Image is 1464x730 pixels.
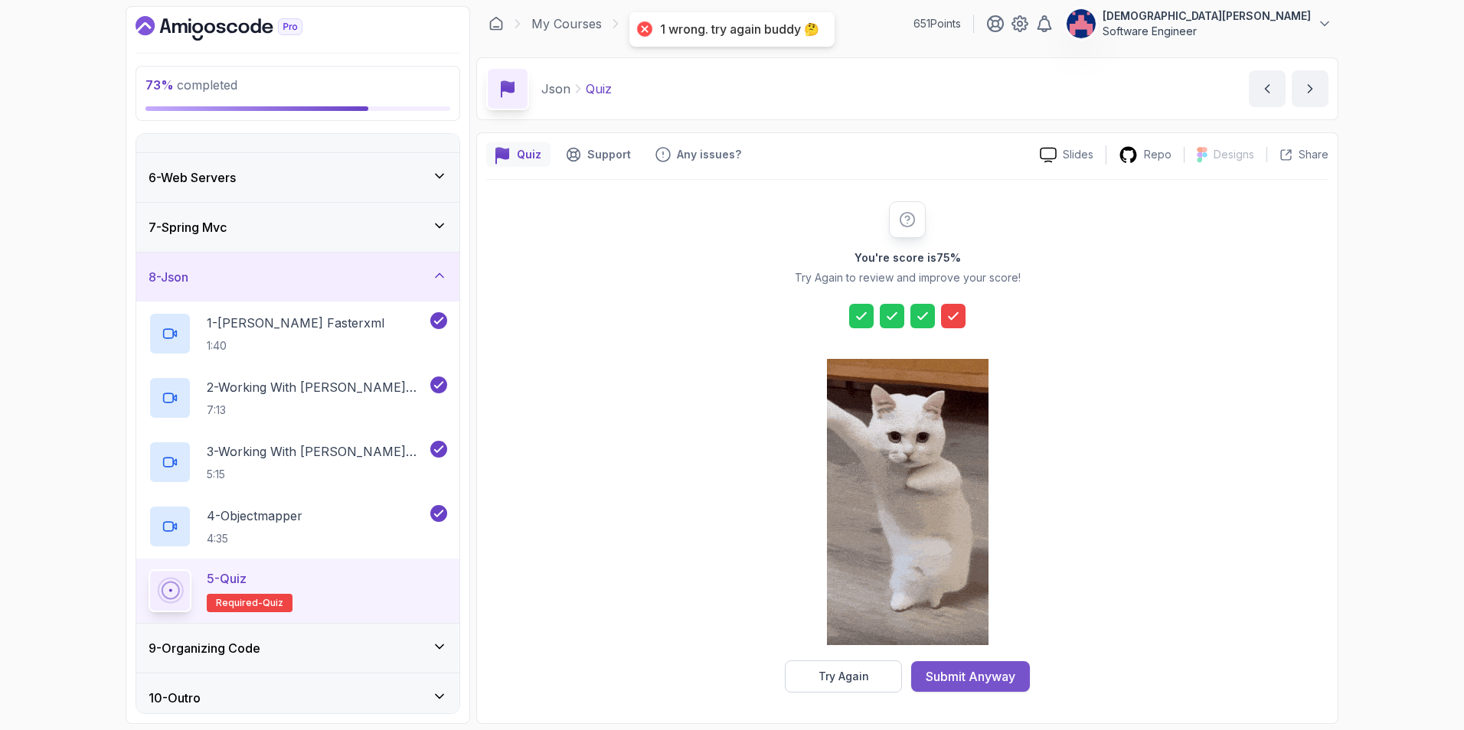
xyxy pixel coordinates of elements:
[149,689,201,707] h3: 10 - Outro
[827,359,989,645] img: cool-cat
[149,312,447,355] button: 1-[PERSON_NAME] Fasterxml1:40
[819,669,869,684] div: Try Again
[486,142,551,167] button: quiz button
[646,142,750,167] button: Feedback button
[207,442,427,461] p: 3 - Working With [PERSON_NAME] Part 2
[629,15,807,33] p: Building APIs with Spring Boot
[207,531,302,546] p: 4:35
[136,624,459,673] button: 9-Organizing Code
[855,250,961,266] h2: You're score is 75 %
[136,253,459,301] button: 8-Json
[149,441,447,484] button: 3-Working With [PERSON_NAME] Part 25:15
[785,660,902,693] button: Try Again
[207,467,427,482] p: 5:15
[1063,147,1093,162] p: Slides
[586,80,612,98] p: Quiz
[149,569,447,612] button: 5-QuizRequired-quiz
[926,667,1015,686] div: Submit Anyway
[207,378,427,396] p: 2 - Working With [PERSON_NAME] Part 1
[136,16,338,41] a: Dashboard
[541,80,570,98] p: Json
[207,507,302,525] p: 4 - Objectmapper
[149,268,188,286] h3: 8 - Json
[531,15,602,33] a: My Courses
[1214,147,1254,162] p: Designs
[263,597,283,609] span: quiz
[911,661,1030,692] button: Submit Anyway
[1103,24,1311,39] p: Software Engineer
[216,597,263,609] span: Required-
[136,203,459,252] button: 7-Spring Mvc
[517,147,541,162] p: Quiz
[1106,145,1184,165] a: Repo
[1292,70,1328,107] button: next content
[1066,8,1332,39] button: user profile image[DEMOGRAPHIC_DATA][PERSON_NAME]Software Engineer
[136,153,459,202] button: 6-Web Servers
[660,21,819,37] div: 1 wrong. try again buddy 🤔
[677,147,741,162] p: Any issues?
[149,376,447,419] button: 2-Working With [PERSON_NAME] Part 17:13
[207,569,247,588] p: 5 - Quiz
[1249,70,1286,107] button: previous content
[207,402,427,418] p: 7:13
[136,673,459,722] button: 10-Outro
[795,270,1021,285] p: Try Again to review and improve your score!
[207,314,384,332] p: 1 - [PERSON_NAME] Fasterxml
[1103,8,1311,24] p: [DEMOGRAPHIC_DATA][PERSON_NAME]
[149,218,227,236] h3: 7 - Spring Mvc
[1299,147,1328,162] p: Share
[1028,147,1106,163] a: Slides
[557,142,640,167] button: Support button
[489,16,504,31] a: Dashboard
[1266,147,1328,162] button: Share
[145,77,237,93] span: completed
[1067,9,1096,38] img: user profile image
[1144,147,1172,162] p: Repo
[207,338,384,354] p: 1:40
[149,505,447,548] button: 4-Objectmapper4:35
[913,16,961,31] p: 651 Points
[149,639,260,657] h3: 9 - Organizing Code
[587,147,631,162] p: Support
[145,77,174,93] span: 73 %
[149,168,236,187] h3: 6 - Web Servers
